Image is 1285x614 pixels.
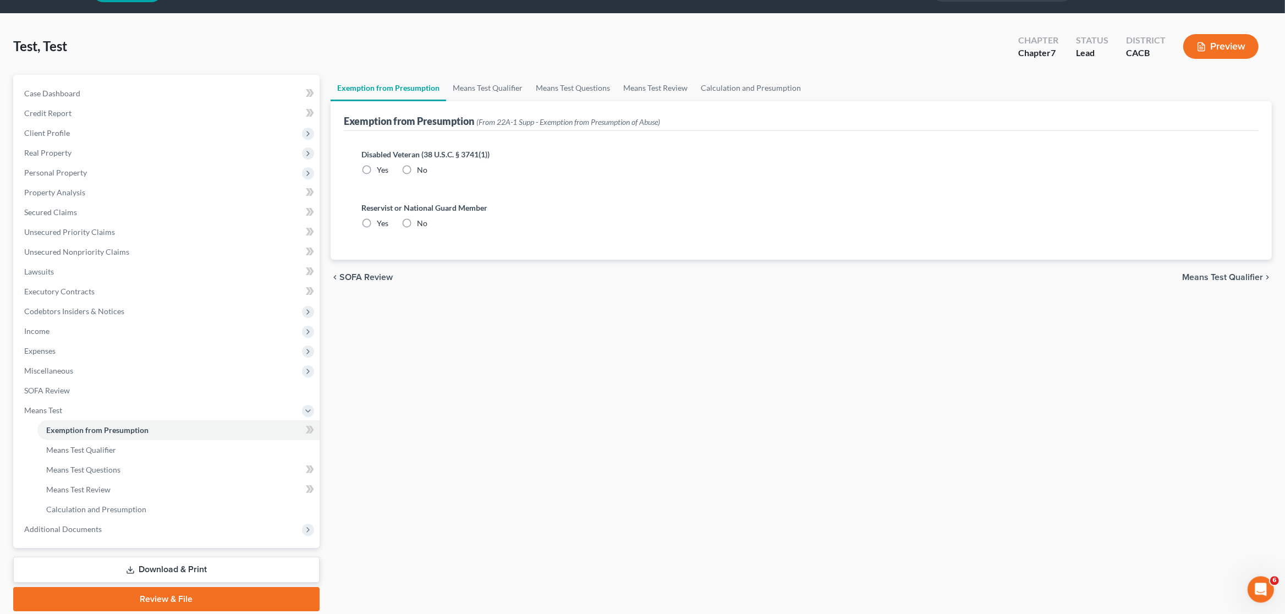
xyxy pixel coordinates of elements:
[377,166,388,175] span: Yes
[331,273,339,282] i: chevron_left
[13,557,320,583] a: Download & Print
[1051,48,1056,58] span: 7
[24,188,85,198] span: Property Analysis
[1182,273,1272,282] button: Means Test Qualifier chevron_right
[15,104,320,124] a: Credit Report
[15,203,320,223] a: Secured Claims
[1018,47,1058,60] div: Chapter
[24,386,70,396] span: SOFA Review
[1182,273,1263,282] span: Means Test Qualifier
[37,421,320,441] a: Exemption from Presumption
[24,287,95,297] span: Executory Contracts
[24,129,70,138] span: Client Profile
[24,307,124,316] span: Codebtors Insiders & Notices
[1248,577,1274,603] iframe: Intercom live chat
[15,282,320,302] a: Executory Contracts
[13,39,67,54] span: Test, Test
[24,208,77,217] span: Secured Claims
[24,327,50,336] span: Income
[617,75,694,102] a: Means Test Review
[37,460,320,480] a: Means Test Questions
[24,248,129,257] span: Unsecured Nonpriority Claims
[331,75,446,102] a: Exemption from Presumption
[37,500,320,520] a: Calculation and Presumption
[15,84,320,104] a: Case Dashboard
[46,446,116,455] span: Means Test Qualifier
[361,202,1241,214] label: Reservist or National Guard Member
[24,347,56,356] span: Expenses
[1270,577,1279,585] span: 6
[361,149,1241,161] label: Disabled Veteran (38 U.S.C. § 3741(1))
[1076,35,1108,47] div: Status
[694,75,808,102] a: Calculation and Presumption
[1183,35,1259,59] button: Preview
[1263,273,1272,282] i: chevron_right
[24,109,72,118] span: Credit Report
[15,262,320,282] a: Lawsuits
[344,115,660,128] div: Exemption from Presumption
[37,441,320,460] a: Means Test Qualifier
[24,149,72,158] span: Real Property
[46,505,146,514] span: Calculation and Presumption
[446,75,529,102] a: Means Test Qualifier
[377,219,388,228] span: Yes
[37,480,320,500] a: Means Test Review
[417,219,427,228] span: No
[24,228,115,237] span: Unsecured Priority Claims
[1126,47,1166,60] div: CACB
[1126,35,1166,47] div: District
[24,168,87,178] span: Personal Property
[24,267,54,277] span: Lawsuits
[46,426,149,435] span: Exemption from Presumption
[46,465,120,475] span: Means Test Questions
[24,406,62,415] span: Means Test
[15,223,320,243] a: Unsecured Priority Claims
[339,273,393,282] span: SOFA Review
[417,166,427,175] span: No
[15,183,320,203] a: Property Analysis
[331,273,393,282] button: chevron_left SOFA Review
[13,588,320,612] a: Review & File
[529,75,617,102] a: Means Test Questions
[15,243,320,262] a: Unsecured Nonpriority Claims
[46,485,111,495] span: Means Test Review
[24,89,80,98] span: Case Dashboard
[24,366,73,376] span: Miscellaneous
[15,381,320,401] a: SOFA Review
[24,525,102,534] span: Additional Documents
[476,118,660,127] span: (From 22A-1 Supp - Exemption from Presumption of Abuse)
[1076,47,1108,60] div: Lead
[1018,35,1058,47] div: Chapter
